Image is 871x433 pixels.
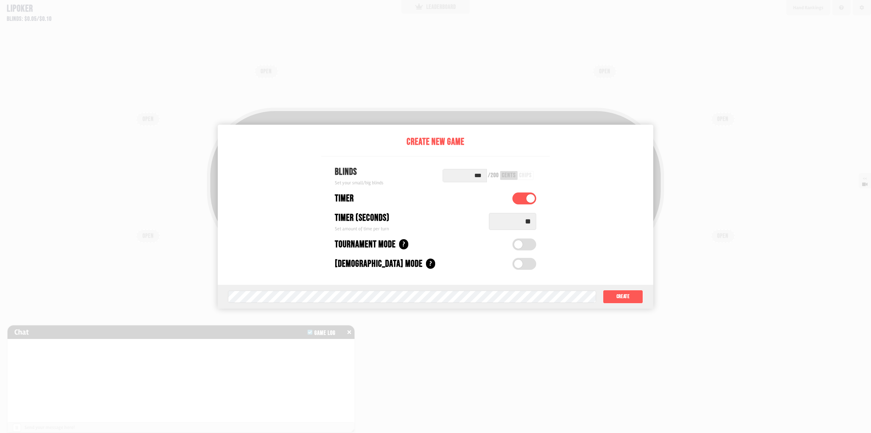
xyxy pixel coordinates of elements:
[335,165,383,179] div: Blinds
[335,179,383,186] div: Set your small/big blinds
[603,290,643,304] button: Create
[488,172,499,179] div: / 200
[321,135,550,149] div: Create New Game
[335,237,396,252] div: Tournament Mode
[426,259,435,269] div: ?
[335,191,354,206] div: Timer
[502,172,516,179] div: cents
[335,257,423,271] div: [DEMOGRAPHIC_DATA] Mode
[519,172,532,179] div: chips
[399,239,408,249] div: ?
[335,225,482,232] div: Set amount of time per turn
[335,211,390,225] div: Timer (seconds)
